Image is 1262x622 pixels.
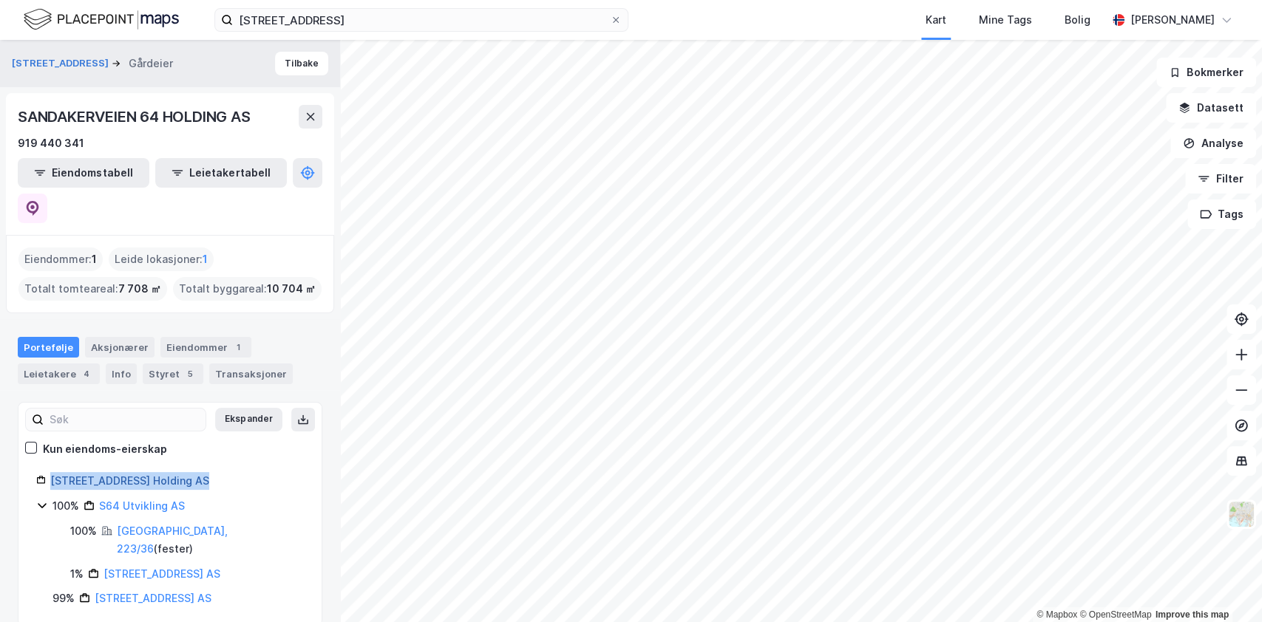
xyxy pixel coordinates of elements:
[1156,609,1229,620] a: Improve this map
[117,524,228,555] a: [GEOGRAPHIC_DATA], 223/36
[18,134,84,152] div: 919 440 341
[1185,164,1256,194] button: Filter
[85,337,155,358] div: Aksjonærer
[203,250,208,268] span: 1
[18,363,100,384] div: Leietakere
[106,363,137,384] div: Info
[118,280,161,298] span: 7 708 ㎡
[1166,93,1256,123] button: Datasett
[79,366,94,381] div: 4
[231,340,245,355] div: 1
[99,499,185,512] a: S64 Utvikling AS
[183,366,197,381] div: 5
[52,497,79,515] div: 100%
[104,567,220,580] a: [STREET_ADDRESS] AS
[275,52,328,75] button: Tilbake
[160,337,251,358] div: Eiendommer
[1170,129,1256,158] button: Analyse
[92,250,97,268] span: 1
[215,408,282,431] button: Ekspander
[95,592,211,604] a: [STREET_ADDRESS] AS
[18,247,103,271] div: Eiendommer :
[1065,11,1090,29] div: Bolig
[50,474,209,487] a: [STREET_ADDRESS] Holding AS
[52,589,75,607] div: 99%
[18,337,79,358] div: Portefølje
[155,158,287,188] button: Leietakertabell
[1130,11,1215,29] div: [PERSON_NAME]
[129,55,173,72] div: Gårdeier
[18,105,254,129] div: SANDAKERVEIEN 64 HOLDING AS
[43,440,167,458] div: Kun eiendoms-eierskap
[209,363,293,384] div: Transaksjoner
[979,11,1032,29] div: Mine Tags
[18,158,149,188] button: Eiendomstabell
[1187,199,1256,229] button: Tags
[70,565,84,583] div: 1%
[1156,58,1256,87] button: Bokmerker
[267,280,316,298] span: 10 704 ㎡
[44,409,206,431] input: Søk
[1037,609,1077,620] a: Mapbox
[143,363,203,384] div: Styret
[109,247,214,271] div: Leide lokasjoner :
[1188,551,1262,622] div: Kontrollprogram for chat
[1227,500,1255,528] img: Z
[12,56,112,71] button: [STREET_ADDRESS]
[24,7,179,33] img: logo.f888ab2527a4732fd821a326f86c7f29.svg
[233,9,610,31] input: Søk på adresse, matrikkel, gårdeiere, leietakere eller personer
[1079,609,1151,620] a: OpenStreetMap
[1188,551,1262,622] iframe: Chat Widget
[18,277,167,301] div: Totalt tomteareal :
[173,277,322,301] div: Totalt byggareal :
[117,522,304,558] div: ( fester )
[926,11,946,29] div: Kart
[70,522,97,540] div: 100%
